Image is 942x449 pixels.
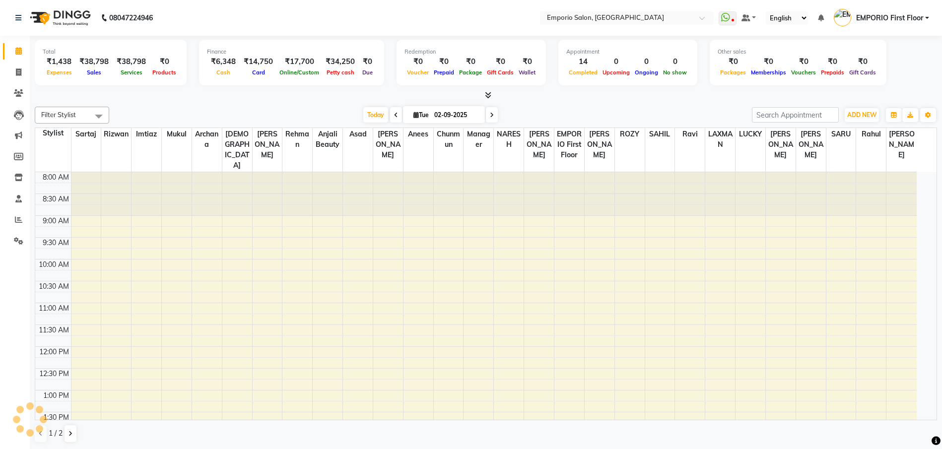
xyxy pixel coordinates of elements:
span: LUCKY [736,128,765,140]
span: Card [250,69,268,76]
span: Imtiaz [132,128,161,140]
span: [PERSON_NAME] [766,128,796,161]
div: 10:00 AM [37,259,71,270]
span: Expenses [44,69,74,76]
div: 11:00 AM [37,303,71,314]
span: ADD NEW [847,111,876,119]
div: 8:30 AM [41,194,71,204]
span: Rahul [856,128,886,140]
div: Stylist [35,128,71,138]
div: 12:00 PM [37,347,71,357]
span: Due [360,69,375,76]
span: [PERSON_NAME] [796,128,826,161]
input: Search Appointment [752,107,839,123]
input: 2025-09-02 [431,108,481,123]
div: ₹34,250 [322,56,359,67]
span: SARU [826,128,856,140]
div: 1:30 PM [41,412,71,423]
span: Anjali beauty [313,128,342,151]
span: Manager [464,128,493,151]
span: Rehman [282,128,312,151]
span: Sartaj [71,128,101,140]
span: Wallet [516,69,538,76]
span: Gift Cards [847,69,878,76]
span: Voucher [404,69,431,76]
span: Completed [566,69,600,76]
div: 10:30 AM [37,281,71,292]
div: 1:00 PM [41,390,71,401]
div: ₹0 [847,56,878,67]
span: chunmun [434,128,464,151]
span: No show [661,69,689,76]
b: 08047224946 [109,4,153,32]
span: Archana [192,128,222,151]
span: Prepaids [818,69,847,76]
div: ₹0 [431,56,457,67]
span: [PERSON_NAME] [253,128,282,161]
span: Vouchers [789,69,818,76]
div: 9:00 AM [41,216,71,226]
div: ₹6,348 [207,56,240,67]
span: Rizwan [101,128,131,140]
span: NARESH [494,128,524,151]
div: ₹14,750 [240,56,277,67]
span: [PERSON_NAME] [373,128,403,161]
span: Cash [214,69,233,76]
span: Tue [411,111,431,119]
div: ₹0 [457,56,484,67]
span: Filter Stylist [41,111,76,119]
div: Total [43,48,179,56]
span: Gift Cards [484,69,516,76]
span: Asad [343,128,373,140]
div: ₹0 [150,56,179,67]
span: Sales [84,69,104,76]
span: Online/Custom [277,69,322,76]
span: 1 / 2 [49,428,63,439]
span: Products [150,69,179,76]
div: ₹0 [818,56,847,67]
span: Packages [718,69,748,76]
div: ₹0 [404,56,431,67]
span: EMPORIO First Floor [554,128,584,161]
span: ROZY [615,128,645,140]
div: 14 [566,56,600,67]
span: [PERSON_NAME] [886,128,917,161]
div: 11:30 AM [37,325,71,335]
img: logo [25,4,93,32]
div: ₹38,798 [113,56,150,67]
div: 0 [661,56,689,67]
div: Redemption [404,48,538,56]
div: 0 [632,56,661,67]
span: LAXMAN [705,128,735,151]
span: Today [363,107,388,123]
div: ₹0 [789,56,818,67]
img: EMPORIO First Floor [834,9,851,26]
button: ADD NEW [845,108,879,122]
span: Prepaid [431,69,457,76]
div: Finance [207,48,376,56]
span: ravi [675,128,705,140]
div: ₹1,438 [43,56,75,67]
span: Services [118,69,145,76]
div: 9:30 AM [41,238,71,248]
div: ₹17,700 [277,56,322,67]
div: ₹0 [516,56,538,67]
span: Ongoing [632,69,661,76]
div: 12:30 PM [37,369,71,379]
span: Package [457,69,484,76]
div: Appointment [566,48,689,56]
div: ₹0 [748,56,789,67]
span: [DEMOGRAPHIC_DATA] [222,128,252,172]
span: Mukul [162,128,192,140]
div: 0 [600,56,632,67]
div: ₹0 [484,56,516,67]
div: ₹0 [718,56,748,67]
span: Memberships [748,69,789,76]
span: Petty cash [324,69,357,76]
span: [PERSON_NAME] [585,128,614,161]
div: ₹0 [359,56,376,67]
div: 8:00 AM [41,172,71,183]
div: ₹38,798 [75,56,113,67]
span: Upcoming [600,69,632,76]
div: Other sales [718,48,878,56]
